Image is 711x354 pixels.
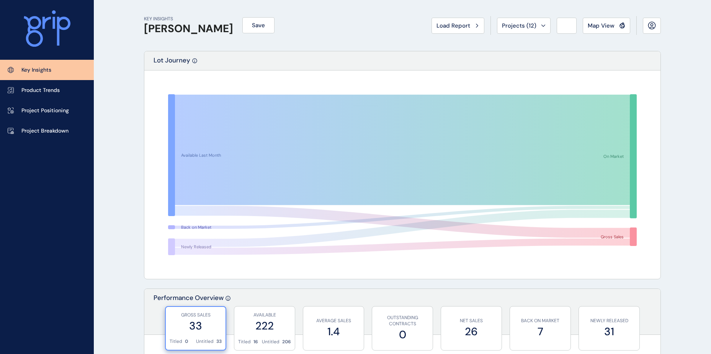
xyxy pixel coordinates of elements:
[196,338,214,345] p: Untitled
[238,339,251,345] p: Titled
[154,293,224,334] p: Performance Overview
[238,318,291,333] label: 222
[514,324,567,339] label: 7
[242,17,275,33] button: Save
[583,324,636,339] label: 31
[445,318,498,324] p: NET SALES
[170,312,222,318] p: GROSS SALES
[21,66,51,74] p: Key Insights
[252,21,265,29] span: Save
[282,339,291,345] p: 206
[253,339,258,345] p: 16
[216,338,222,345] p: 33
[376,327,429,342] label: 0
[170,318,222,333] label: 33
[238,312,291,318] p: AVAILABLE
[307,324,360,339] label: 1.4
[21,127,69,135] p: Project Breakdown
[376,315,429,328] p: OUTSTANDING CONTRACTS
[262,339,279,345] p: Untitled
[514,318,567,324] p: BACK ON MARKET
[21,107,69,115] p: Project Positioning
[144,22,233,35] h1: [PERSON_NAME]
[502,22,536,29] span: Projects ( 12 )
[154,56,190,70] p: Lot Journey
[497,18,551,34] button: Projects (12)
[21,87,60,94] p: Product Trends
[432,18,484,34] button: Load Report
[583,18,630,34] button: Map View
[307,318,360,324] p: AVERAGE SALES
[144,16,233,22] p: KEY INSIGHTS
[170,338,182,345] p: Titled
[185,338,188,345] p: 0
[583,318,636,324] p: NEWLY RELEASED
[436,22,470,29] span: Load Report
[445,324,498,339] label: 26
[588,22,615,29] span: Map View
